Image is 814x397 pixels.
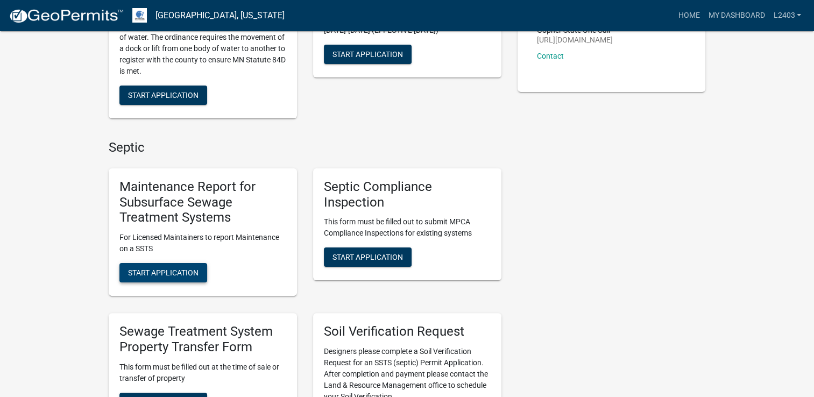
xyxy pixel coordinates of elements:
[119,324,286,355] h5: Sewage Treatment System Property Transfer Form
[324,179,491,210] h5: Septic Compliance Inspection
[119,263,207,282] button: Start Application
[537,36,613,44] p: [URL][DOMAIN_NAME]
[704,5,769,26] a: My Dashboard
[119,232,286,254] p: For Licensed Maintainers to report Maintenance on a SSTS
[332,253,403,261] span: Start Application
[155,6,285,25] a: [GEOGRAPHIC_DATA], [US_STATE]
[128,91,199,100] span: Start Application
[324,324,491,339] h5: Soil Verification Request
[324,45,412,64] button: Start Application
[537,52,564,60] a: Contact
[537,26,613,34] p: Gopher State One Call
[119,179,286,225] h5: Maintenance Report for Subsurface Sewage Treatment Systems
[119,361,286,384] p: This form must be filled out at the time of sale or transfer of property
[324,216,491,239] p: This form must be filled out to submit MPCA Compliance Inspections for existing systems
[128,268,199,277] span: Start Application
[132,8,147,23] img: Otter Tail County, Minnesota
[119,86,207,105] button: Start Application
[109,140,501,155] h4: Septic
[769,5,805,26] a: L2403
[674,5,704,26] a: Home
[324,247,412,267] button: Start Application
[332,49,403,58] span: Start Application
